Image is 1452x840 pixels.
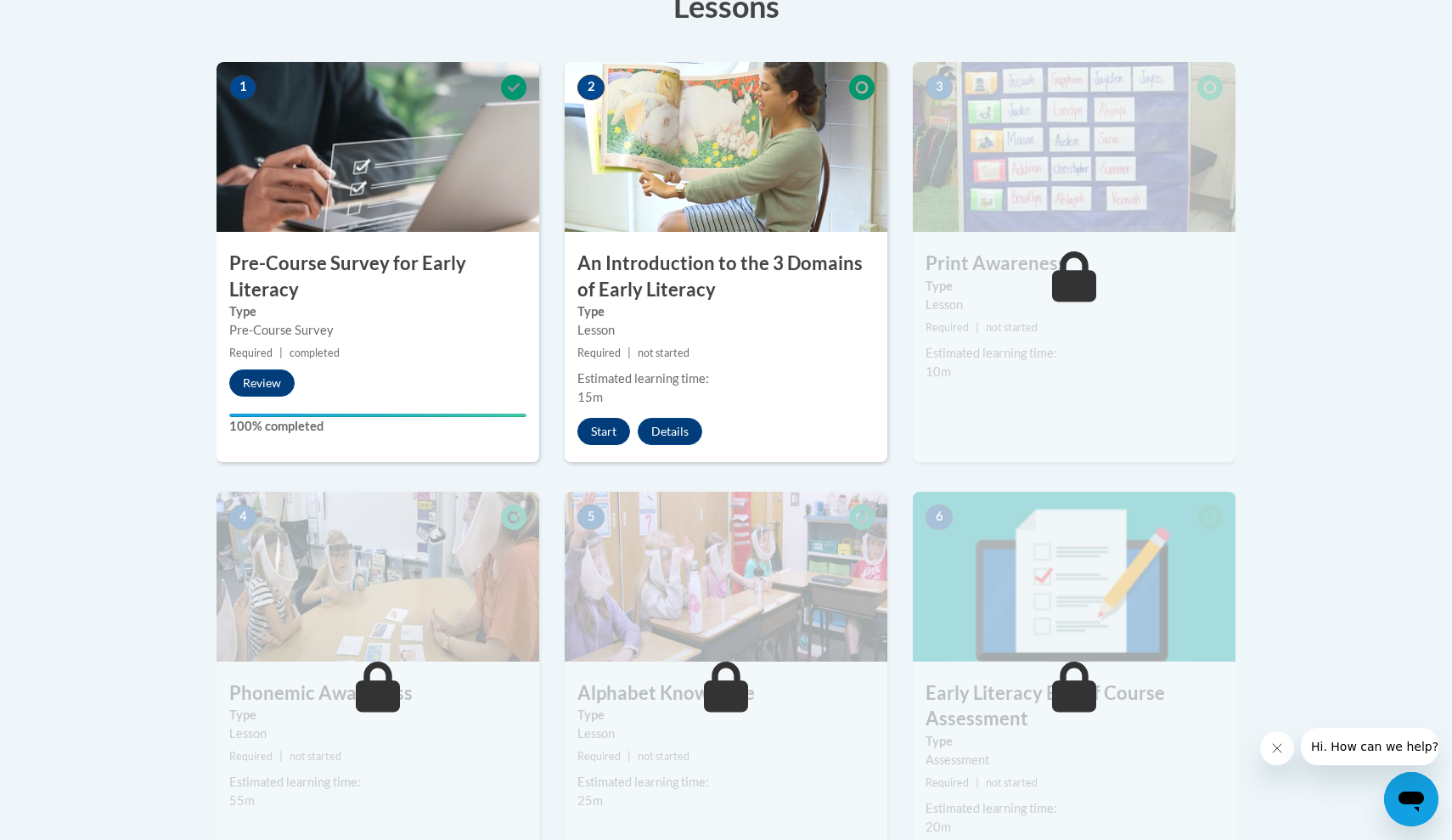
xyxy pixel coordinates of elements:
button: Details [638,418,702,445]
label: Type [926,732,1223,751]
img: Course Image [217,492,539,662]
label: Type [926,277,1223,296]
span: 20m [926,820,951,834]
span: 2 [577,75,605,100]
span: not started [638,750,689,763]
span: | [628,750,631,763]
div: Estimated learning time: [926,344,1223,363]
span: 3 [926,75,953,100]
span: Required [577,347,621,359]
h3: Pre-Course Survey for Early Literacy [217,251,539,303]
span: not started [986,321,1038,334]
span: not started [290,750,341,763]
h3: Phonemic Awareness [217,680,539,707]
div: Estimated learning time: [926,799,1223,818]
span: 4 [229,505,256,530]
span: not started [638,347,689,359]
div: Lesson [229,724,526,743]
span: 55m [229,793,255,808]
label: Type [577,706,875,724]
span: | [628,347,631,359]
h3: Alphabet Knowledge [565,680,887,707]
span: Required [229,347,273,359]
div: Estimated learning time: [577,369,875,388]
img: Course Image [565,492,887,662]
div: Lesson [577,724,875,743]
span: | [279,347,283,359]
iframe: Button to launch messaging window [1384,772,1438,826]
img: Course Image [565,62,887,232]
button: Review [229,369,295,397]
span: Required [926,321,969,334]
h3: Print Awareness [913,251,1235,277]
span: 25m [577,793,603,808]
span: 5 [577,505,605,530]
label: Type [229,302,526,321]
div: Lesson [926,296,1223,314]
span: completed [290,347,340,359]
span: Required [577,750,621,763]
label: Type [577,302,875,321]
div: Lesson [577,321,875,340]
label: Type [229,706,526,724]
div: Your progress [229,414,526,417]
div: Estimated learning time: [577,773,875,792]
label: 100% completed [229,417,526,436]
img: Course Image [913,62,1235,232]
span: 6 [926,505,953,530]
span: not started [986,776,1038,789]
span: | [976,776,979,789]
div: Assessment [926,751,1223,770]
span: 10m [926,364,951,379]
span: 15m [577,390,603,404]
div: Estimated learning time: [229,773,526,792]
h3: An Introduction to the 3 Domains of Early Literacy [565,251,887,303]
h3: Early Literacy End of Course Assessment [913,680,1235,733]
span: Required [229,750,273,763]
span: Required [926,776,969,789]
span: 1 [229,75,256,100]
img: Course Image [913,492,1235,662]
iframe: Close message [1260,731,1294,765]
span: | [279,750,283,763]
button: Start [577,418,630,445]
iframe: Message from company [1301,728,1438,765]
img: Course Image [217,62,539,232]
div: Pre-Course Survey [229,321,526,340]
span: | [976,321,979,334]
